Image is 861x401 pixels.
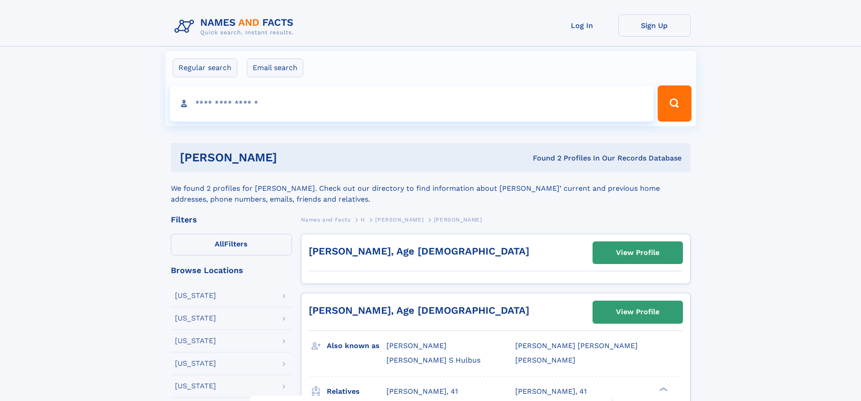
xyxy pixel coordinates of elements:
div: [US_STATE] [175,315,216,322]
div: [US_STATE] [175,360,216,367]
span: H [361,217,365,223]
label: Regular search [173,58,237,77]
a: [PERSON_NAME] [375,214,423,225]
span: [PERSON_NAME] S Hulbus [386,356,480,364]
div: [US_STATE] [175,292,216,299]
a: H [361,214,365,225]
a: [PERSON_NAME], 41 [386,387,458,396]
a: [PERSON_NAME], Age [DEMOGRAPHIC_DATA] [309,245,529,257]
h3: Also known as [327,338,386,354]
input: search input [170,85,654,122]
span: [PERSON_NAME] [386,341,447,350]
div: Browse Locations [171,266,292,274]
a: Sign Up [618,14,691,37]
span: [PERSON_NAME] [PERSON_NAME] [515,341,638,350]
div: View Profile [616,302,659,322]
a: View Profile [593,301,682,323]
button: Search Button [658,85,691,122]
a: Log In [546,14,618,37]
div: We found 2 profiles for [PERSON_NAME]. Check out our directory to find information about [PERSON_... [171,172,691,205]
a: View Profile [593,242,682,264]
span: All [215,240,224,248]
span: [PERSON_NAME] [434,217,482,223]
a: [PERSON_NAME], 41 [515,387,587,396]
div: [US_STATE] [175,337,216,344]
a: [PERSON_NAME], Age [DEMOGRAPHIC_DATA] [309,305,529,316]
div: Found 2 Profiles In Our Records Database [405,153,682,163]
div: Filters [171,216,292,224]
div: ❯ [657,386,668,392]
h3: Relatives [327,384,386,399]
h1: [PERSON_NAME] [180,152,405,163]
div: View Profile [616,242,659,263]
label: Email search [247,58,303,77]
label: Filters [171,234,292,255]
a: Names and Facts [301,214,351,225]
div: [US_STATE] [175,382,216,390]
img: Logo Names and Facts [171,14,301,39]
span: [PERSON_NAME] [375,217,423,223]
span: [PERSON_NAME] [515,356,575,364]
